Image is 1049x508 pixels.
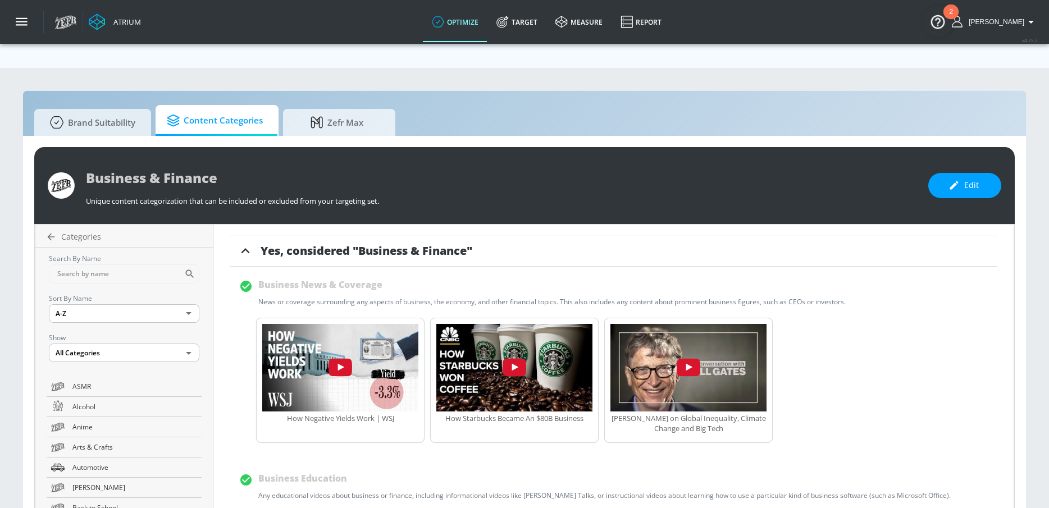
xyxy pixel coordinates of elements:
[86,190,917,206] div: Unique content categorization that can be included or excluded from your targeting set.
[47,417,202,437] a: Anime
[964,18,1024,26] span: login as: sarah.grindle@zefr.com
[47,397,202,417] a: Alcohol
[47,478,202,498] a: [PERSON_NAME]
[262,324,418,413] button: eyBZWrp9P4U
[262,413,418,423] div: How Negative Yields Work | WSJ
[72,421,197,433] span: Anime
[45,109,135,136] span: Brand Suitability
[610,324,767,411] img: mpsLNb53dh8
[72,482,197,493] span: [PERSON_NAME]
[610,413,767,433] div: [PERSON_NAME] on Global Inequality, Climate Change and Big Tech
[612,2,671,42] a: Report
[49,304,199,323] div: A-Z
[258,491,951,500] div: Any educational videos about business or finance, including informational videos like [PERSON_NAM...
[436,324,592,413] button: XUBeH7VQaFY
[922,6,954,37] button: Open Resource Center, 2 new notifications
[952,15,1038,29] button: [PERSON_NAME]
[49,253,199,264] p: Search By Name
[72,461,197,473] span: Automotive
[1022,37,1038,43] span: v 4.25.2
[72,401,197,413] span: Alcohol
[72,441,197,453] span: Arts & Crafts
[167,107,263,134] span: Content Categories
[47,437,202,457] a: Arts & Crafts
[72,381,197,392] span: ASMR
[109,17,141,27] div: Atrium
[49,344,199,362] div: All Categories
[89,13,141,30] a: Atrium
[546,2,612,42] a: measure
[949,12,953,26] div: 2
[928,173,1001,198] button: Edit
[262,324,418,411] img: eyBZWrp9P4U
[61,231,101,242] span: Categories
[610,324,767,413] button: mpsLNb53dh8
[47,457,202,478] a: Automotive
[230,236,997,267] div: Yes, considered "Business & Finance"
[423,2,487,42] a: optimize
[49,332,199,344] p: Show
[294,109,380,136] span: Zefr Max
[436,413,592,423] div: How Starbucks Became An $80B Business
[487,2,546,42] a: Target
[47,377,202,397] a: ASMR
[261,243,472,258] span: Yes, considered "Business & Finance"
[436,324,592,411] img: XUBeH7VQaFY
[258,297,846,306] div: News or coverage surrounding any aspects of business, the economy, and other financial topics. Th...
[951,179,979,193] span: Edit
[49,264,184,283] input: Search by name
[49,292,199,304] p: Sort By Name
[40,231,213,242] a: Categories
